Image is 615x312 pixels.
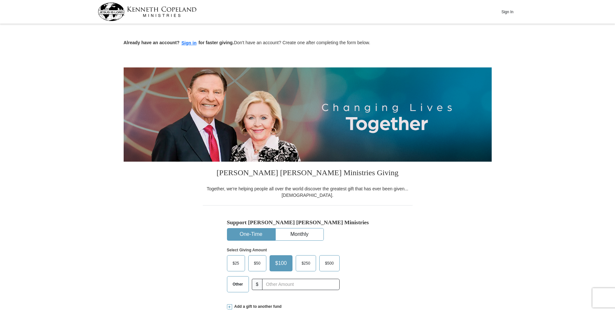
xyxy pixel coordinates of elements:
[227,228,275,240] button: One-Time
[230,279,246,289] span: Other
[227,248,267,252] strong: Select Giving Amount
[124,39,492,47] p: Don't have an account? Create one after completing the form below.
[298,258,313,268] span: $250
[498,7,517,17] button: Sign In
[276,228,323,240] button: Monthly
[230,258,242,268] span: $25
[272,258,290,268] span: $100
[262,279,339,290] input: Other Amount
[227,219,388,226] h5: Support [PERSON_NAME] [PERSON_NAME] Ministries
[251,258,264,268] span: $50
[322,258,337,268] span: $500
[203,162,413,186] h3: [PERSON_NAME] [PERSON_NAME] Ministries Giving
[203,186,413,198] div: Together, we're helping people all over the world discover the greatest gift that has ever been g...
[232,304,282,309] span: Add a gift to another fund
[98,3,197,21] img: kcm-header-logo.svg
[252,279,263,290] span: $
[179,39,199,47] button: Sign in
[124,40,234,45] strong: Already have an account? for faster giving.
